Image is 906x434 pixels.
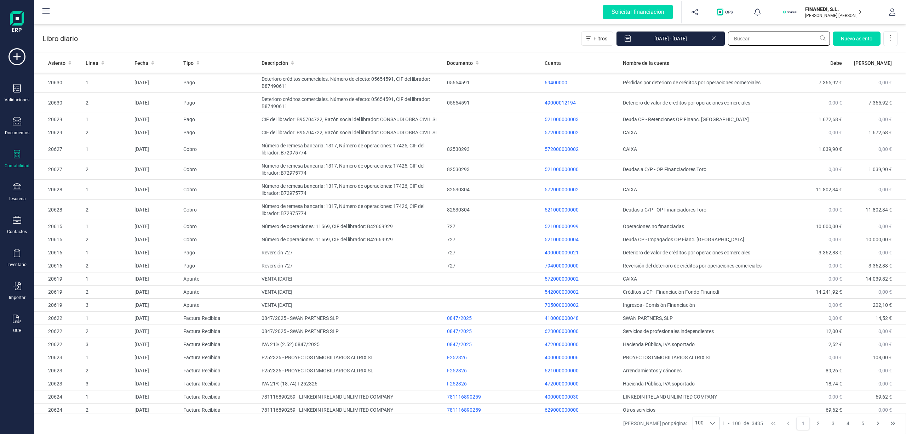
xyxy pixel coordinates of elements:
[34,220,83,233] td: 20615
[259,377,445,390] td: IVA 21% (18.74) F252326
[83,377,132,390] td: 3
[728,32,830,46] input: Buscar
[132,180,180,200] td: [DATE]
[545,79,617,86] p: 69400000
[819,117,842,122] span: 1.672,68 €
[132,93,180,113] td: [DATE]
[34,286,83,299] td: 20619
[180,299,259,312] td: Apunte
[878,407,892,413] span: 0,00 €
[8,196,26,202] div: Tesorería
[42,34,78,44] p: Libro diario
[34,259,83,272] td: 20616
[259,312,445,325] td: 0847/2025 - SWAN PARTNERS SLP
[545,354,617,361] p: 400000000006
[620,390,786,404] td: LINKEDIN IRELAND UNLIMITED COMPANY
[83,93,132,113] td: 2
[180,180,259,200] td: Cobro
[620,159,786,180] td: Deudas a C/P - OP Financiadores Toro
[717,9,735,16] img: Logo de OPS
[712,1,740,23] button: Logo de OPS
[259,325,445,338] td: 0847/2025 - SWAN PARTNERS SLP
[620,93,786,113] td: Deterioro de valor de créditos por operaciones comerciales
[34,390,83,404] td: 20624
[132,390,180,404] td: [DATE]
[871,417,885,430] button: Next Page
[595,1,681,23] button: Solicitar financiación
[259,246,445,259] td: Reversión 727
[878,381,892,387] span: 0,00 €
[623,60,670,67] span: Nombre de la cuenta
[83,159,132,180] td: 2
[545,406,617,413] p: 629000000000
[620,338,786,351] td: Hacienda Pública, IVA soportado
[447,223,539,230] div: 727
[259,159,445,180] td: Número de remesa bancaria: 1317, Número de operaciones: 17425, CIF del librador: B72975774
[447,249,539,256] div: 727
[259,390,445,404] td: 781116890259 - LINKEDIN IRELAND UNLIMITED COMPANY
[132,351,180,364] td: [DATE]
[545,341,617,348] p: 472000000000
[180,325,259,338] td: Factura Recibida
[868,263,892,269] span: 3.362,88 €
[13,328,21,333] div: OCR
[34,200,83,220] td: 20628
[34,377,83,390] td: 20623
[259,220,445,233] td: Número de operaciones: 11569, CIF del librador: B42669929
[545,367,617,374] p: 621000000000
[132,200,180,220] td: [DATE]
[34,233,83,246] td: 20615
[620,325,786,338] td: Servicios de profesionales independientes
[5,163,29,169] div: Contabilidad
[132,312,180,325] td: [DATE]
[620,233,786,246] td: Deuda CP - Impagados OP Fianc. [GEOGRAPHIC_DATA]
[83,126,132,139] td: 2
[34,338,83,351] td: 20622
[259,351,445,364] td: F252326 - PROYECTOS INMOBILIARIOS ALTRIX SL
[34,93,83,113] td: 20630
[620,220,786,233] td: Operaciones no financiadas
[447,146,539,153] div: 82530293
[83,259,132,272] td: 2
[828,237,842,242] span: 0,00 €
[83,299,132,312] td: 3
[581,32,613,46] button: Filtros
[805,13,862,18] p: [PERSON_NAME] [PERSON_NAME]
[878,342,892,347] span: 0,00 €
[10,11,24,34] img: Logo Finanedi
[132,272,180,286] td: [DATE]
[132,299,180,312] td: [DATE]
[620,286,786,299] td: Créditos a CP - Financiación Fondo Finanedi
[866,237,892,242] span: 10.000,00 €
[447,393,539,400] div: 781116890259
[545,186,617,193] p: 572000000002
[259,338,445,351] td: IVA 21% (2.52) 0847/2025
[826,368,842,373] span: 89,26 €
[816,187,842,192] span: 11.802,34 €
[83,338,132,351] td: 3
[722,420,763,427] div: -
[34,272,83,286] td: 20619
[841,35,872,42] span: Nuevo asiento
[180,390,259,404] td: Factura Recibida
[620,180,786,200] td: CAIXA
[620,272,786,286] td: CAIXA
[603,5,673,19] div: Solicitar financiación
[34,364,83,377] td: 20623
[819,146,842,152] span: 1.039,90 €
[34,180,83,200] td: 20628
[83,246,132,259] td: 1
[620,364,786,377] td: Arrendamientos y cánones
[545,328,617,335] p: 623000000000
[132,73,180,93] td: [DATE]
[180,377,259,390] td: Factura Recibida
[805,6,862,13] p: FINANEDI, S.L.
[878,250,892,255] span: 0,00 €
[83,286,132,299] td: 2
[132,377,180,390] td: [DATE]
[594,35,607,42] span: Filtros
[447,341,539,348] div: 0847/2025
[132,325,180,338] td: [DATE]
[623,417,719,430] div: [PERSON_NAME] por página:
[876,315,892,321] span: 14,52 €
